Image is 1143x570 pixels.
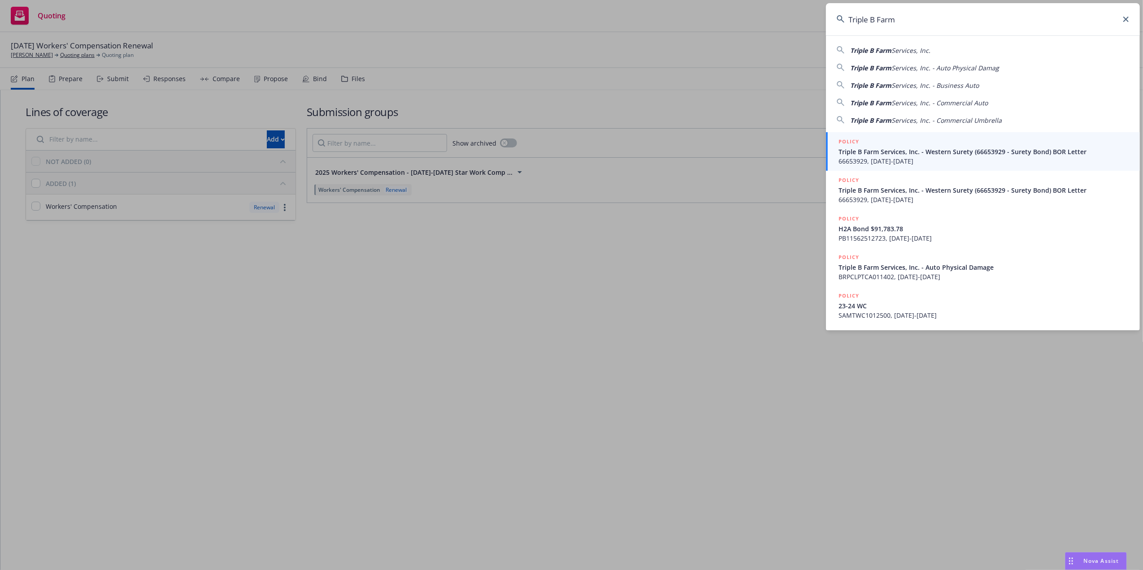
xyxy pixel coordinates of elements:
[839,224,1129,233] span: H2A Bond $91,783.78
[826,132,1140,171] a: POLICYTriple B Farm Services, Inc. - Western Surety (66653929 - Surety Bond) BOR Letter66653929, ...
[850,81,891,90] span: Triple B Farm
[839,263,1129,272] span: Triple B Farm Services, Inc. - Auto Physical Damage
[839,137,859,146] h5: POLICY
[839,233,1129,243] span: PB11562512723, [DATE]-[DATE]
[1065,552,1127,570] button: Nova Assist
[839,291,859,300] h5: POLICY
[891,99,988,107] span: Services, Inc. - Commercial Auto
[891,46,930,55] span: Services, Inc.
[850,116,891,125] span: Triple B Farm
[826,209,1140,248] a: POLICYH2A Bond $91,783.78PB11562512723, [DATE]-[DATE]
[850,64,891,72] span: Triple B Farm
[826,286,1140,325] a: POLICY23-24 WCSAMTWC1012500, [DATE]-[DATE]
[826,248,1140,286] a: POLICYTriple B Farm Services, Inc. - Auto Physical DamageBRPCLPTCA011402, [DATE]-[DATE]
[839,272,1129,281] span: BRPCLPTCA011402, [DATE]-[DATE]
[850,99,891,107] span: Triple B Farm
[839,311,1129,320] span: SAMTWC1012500, [DATE]-[DATE]
[839,253,859,262] h5: POLICY
[1084,557,1119,565] span: Nova Assist
[826,3,1140,35] input: Search...
[839,176,859,185] h5: POLICY
[839,147,1129,156] span: Triple B Farm Services, Inc. - Western Surety (66653929 - Surety Bond) BOR Letter
[839,195,1129,204] span: 66653929, [DATE]-[DATE]
[1065,553,1077,570] div: Drag to move
[850,46,891,55] span: Triple B Farm
[891,81,979,90] span: Services, Inc. - Business Auto
[839,301,1129,311] span: 23-24 WC
[891,116,1002,125] span: Services, Inc. - Commercial Umbrella
[891,64,999,72] span: Services, Inc. - Auto Physical Damag
[839,156,1129,166] span: 66653929, [DATE]-[DATE]
[839,186,1129,195] span: Triple B Farm Services, Inc. - Western Surety (66653929 - Surety Bond) BOR Letter
[826,171,1140,209] a: POLICYTriple B Farm Services, Inc. - Western Surety (66653929 - Surety Bond) BOR Letter66653929, ...
[839,214,859,223] h5: POLICY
